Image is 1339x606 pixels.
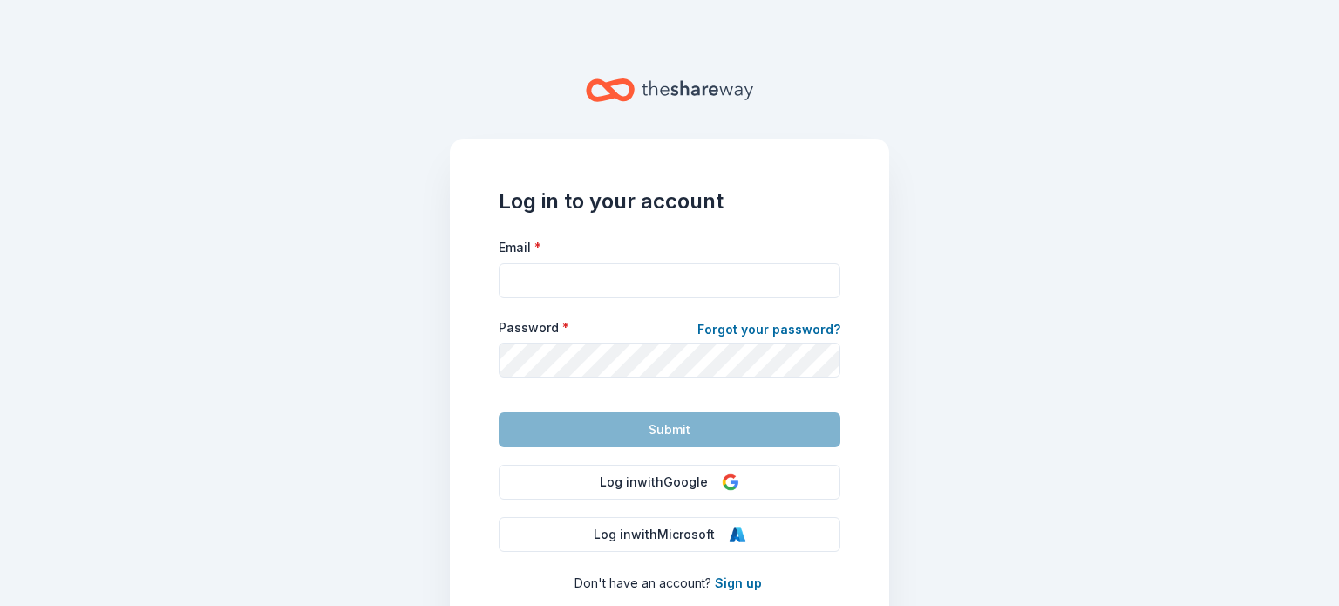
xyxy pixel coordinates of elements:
a: Home [586,70,753,111]
a: Sign up [715,575,762,590]
img: Google Logo [722,473,739,491]
img: Microsoft Logo [729,526,746,543]
button: Log inwithGoogle [499,465,840,500]
label: Password [499,319,569,337]
a: Forgot your password? [697,319,840,344]
span: Don ' t have an account? [574,575,711,590]
label: Email [499,239,541,256]
button: Log inwithMicrosoft [499,517,840,552]
h1: Log in to your account [499,187,840,215]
